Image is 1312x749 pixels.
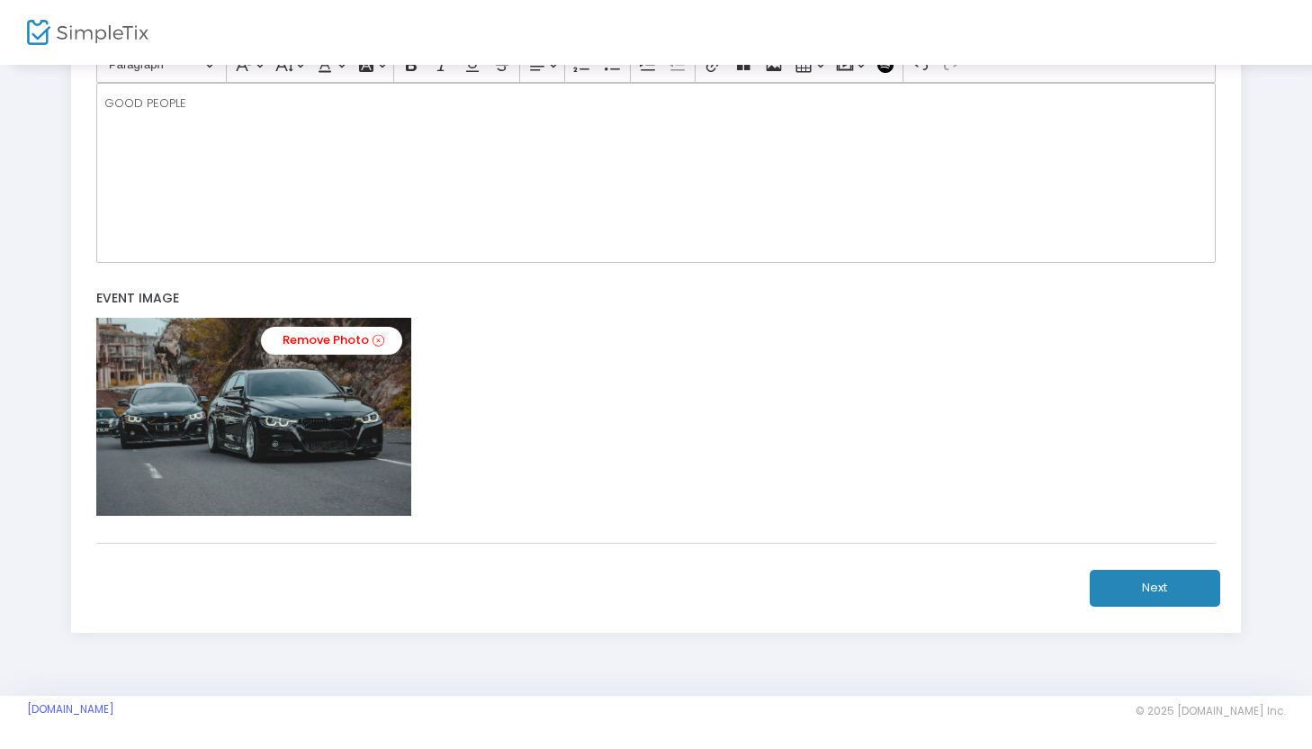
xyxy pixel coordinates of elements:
[96,47,1215,83] div: Editor toolbar
[101,51,222,79] button: Paragraph
[104,95,1208,113] p: GOOD PEOPLE
[96,289,179,307] span: Event Image
[27,702,114,717] a: [DOMAIN_NAME]
[261,327,402,355] a: Remove Photo
[96,318,411,516] img: 97DoFEAAAABklEQVQDAM7cj8n6wMCfAAAAAElFTkSuQmCC
[1090,570,1220,607] button: Next
[1136,704,1285,718] span: © 2025 [DOMAIN_NAME] Inc.
[109,54,202,76] span: Paragraph
[96,83,1215,263] div: Rich Text Editor, main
